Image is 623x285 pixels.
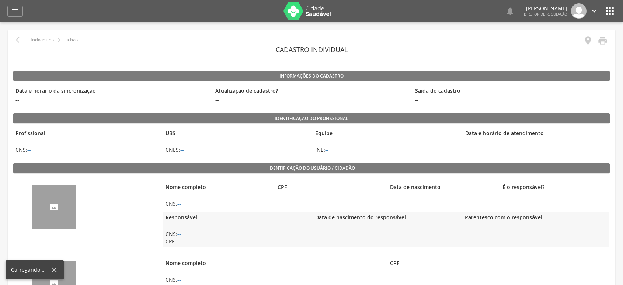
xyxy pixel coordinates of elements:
a: -- [166,193,169,200]
a: -- [166,269,169,276]
span: -- [463,139,609,146]
i: Imprimir [598,35,608,46]
a:  [590,3,598,19]
span: -- [213,96,221,104]
legend: CPF [275,183,384,192]
span: CNS: [163,230,309,238]
span: -- [13,96,209,104]
legend: CPF [388,260,609,268]
a:  [7,6,23,17]
header: Cadastro individual [13,43,610,56]
legend: Equipe [313,130,459,138]
legend: Saída do cadastro [413,87,609,96]
span: CNS: [13,146,160,154]
p: [PERSON_NAME] [524,6,567,11]
a: -- [177,276,181,283]
legend: Data e horário de atendimento [463,130,609,138]
a: Ir para Equipe [325,146,329,153]
div: Carregando... [11,266,50,274]
span: -- [413,96,609,104]
legend: Identificação do usuário / cidadão [13,163,610,174]
a: -- [176,238,180,245]
span: INE: [313,146,459,154]
i:  [590,7,598,15]
span: CPF: [163,238,309,245]
legend: UBS [163,130,310,138]
legend: É o responsável? [500,183,609,192]
i:  [11,7,20,16]
a:  [506,3,515,19]
legend: Identificação do profissional [13,113,610,124]
a: Ir para perfil do agente [15,139,19,146]
legend: Nome completo [163,183,272,192]
p: Indivíduos [31,37,54,43]
a: -- [278,193,281,200]
legend: Parentesco com o responsável [463,214,609,222]
legend: Responsável [163,214,309,222]
a: -- [177,200,181,207]
span: CNES: [163,146,310,154]
span: -- [313,223,459,230]
i:  [506,7,515,16]
i:  [55,36,63,44]
a: Ir para Equipe [315,139,319,146]
a: Ir para UBS [180,146,184,153]
i: Localização [583,35,593,46]
a: -- [166,223,169,230]
legend: Data de nascimento [388,183,497,192]
i: Voltar [14,35,23,44]
legend: Data e horário da sincronização [13,87,209,96]
legend: Atualização de cadastro? [213,87,409,96]
legend: Data de nascimento do responsável [313,214,459,222]
span: CNS: [163,276,384,284]
i:  [604,5,616,17]
span: -- [500,193,609,200]
a: Ir para UBS [166,139,169,146]
span: CNS: [163,200,272,207]
p: Fichas [64,37,78,43]
legend: Nome completo [163,260,384,268]
span: Diretor de regulação [524,11,567,17]
a: -- [390,269,394,276]
a: Ir para perfil do agente [27,146,31,153]
legend: Informações do Cadastro [13,71,610,81]
legend: Profissional [13,130,160,138]
a: -- [177,230,181,237]
a:  [593,35,608,48]
span: -- [463,223,609,230]
span: -- [388,193,497,200]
